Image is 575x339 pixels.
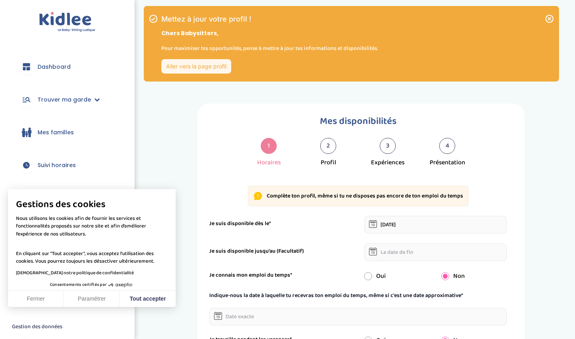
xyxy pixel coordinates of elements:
[161,44,378,53] p: Pour maximiser tes opportunités, pense à mettre à jour tes informations et disponibilités.
[38,96,91,104] span: Trouver ma garde
[161,59,231,74] a: Aller vers la page profil
[12,52,123,81] a: Dashboard
[371,158,404,168] div: Expériences
[16,242,168,265] p: En cliquant sur ”Tout accepter”, vous acceptez l’utilisation des cookies. Vous pourrez toujours l...
[12,85,123,114] a: Trouver ma garde
[267,192,463,200] p: Complète ton profil, même si tu ne disposes pas encore de ton emploi du temps
[430,158,465,168] div: Présentation
[364,216,507,233] input: La date de début
[16,215,168,238] p: Nous utilisons les cookies afin de fournir les services et fonctionnalités proposés sur notre sit...
[120,291,176,307] button: Tout accepter
[209,308,507,325] input: Date exacte
[209,271,292,279] label: Je connais mon emploi du temps*
[7,319,67,335] button: Fermer le widget sans consentement
[161,16,378,23] h1: Mettez à jour votre profil !
[320,138,336,154] div: 2
[209,291,463,300] label: Indique-nous la date à laquelle tu recevras ton emploi du temps, même si c'est une date approxima...
[439,138,455,154] div: 4
[39,12,95,32] img: logo.svg
[358,271,436,281] div: Oui
[38,161,76,169] span: Suivi horaires
[257,158,281,168] div: Horaires
[38,128,74,137] span: Mes familles
[64,291,120,307] button: Paramétrer
[8,291,64,307] button: Fermer
[46,280,138,290] button: Consentements certifiés par
[321,158,336,168] div: Profil
[364,243,507,261] input: La date de fin
[12,151,123,179] a: Suivi horaires
[209,114,507,129] h1: Mes disponibilités
[209,247,304,255] label: Je suis disponible jusqu'au (Facultatif)
[12,183,123,212] a: Documents
[261,138,277,154] div: 1
[16,199,168,211] span: Gestions des cookies
[209,219,271,228] label: Je suis disponible dès le*
[50,283,107,287] span: Consentements certifiés par
[38,63,71,71] span: Dashboard
[12,323,62,331] span: Gestion des données
[16,269,134,277] a: [DEMOGRAPHIC_DATA] notre politique de confidentialité
[380,138,396,154] div: 3
[161,29,378,38] p: Chers Babysitters,
[108,273,132,297] svg: Axeptio
[12,118,123,147] a: Mes familles
[435,271,513,281] div: Non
